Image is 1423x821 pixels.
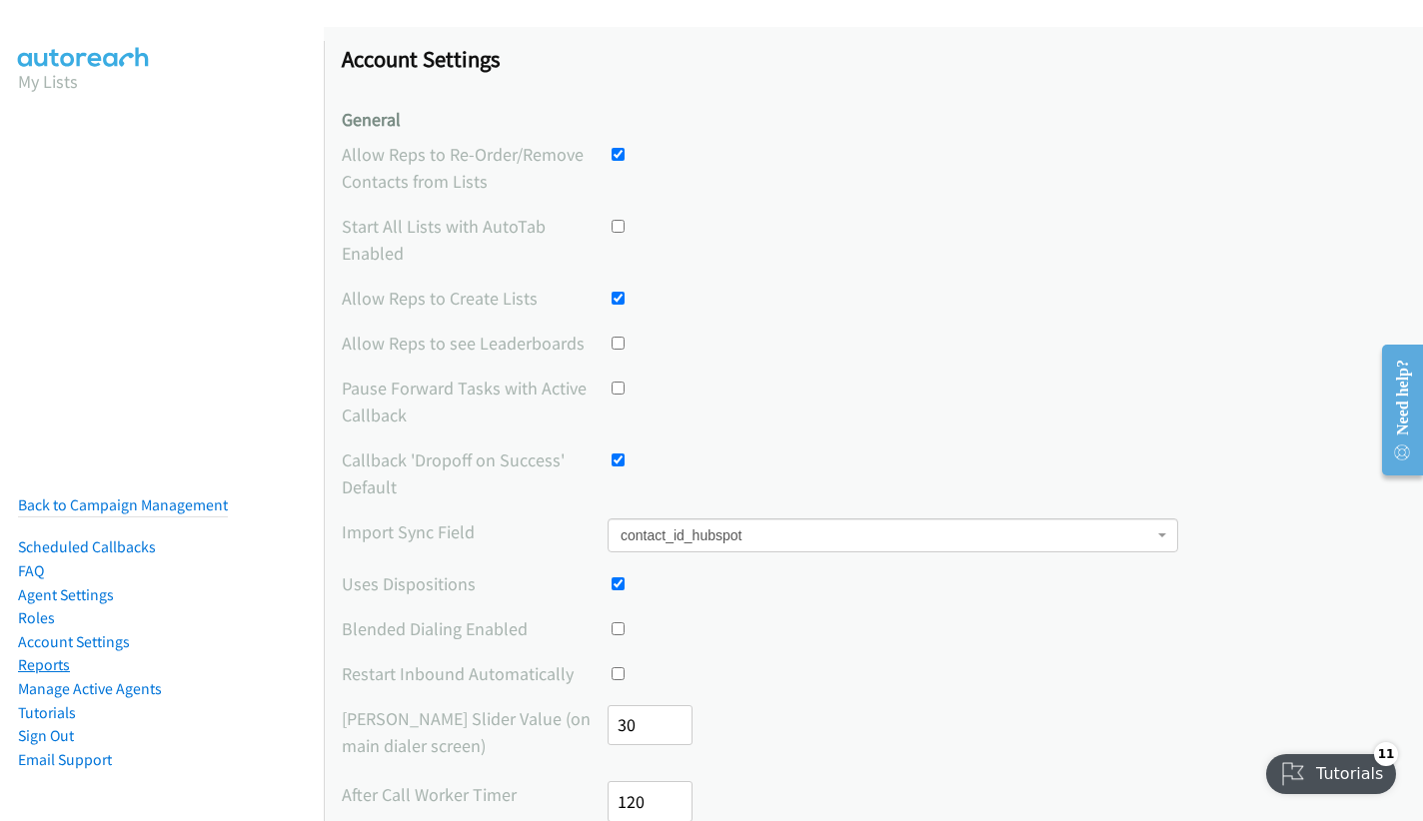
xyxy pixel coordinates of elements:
[18,726,74,745] a: Sign Out
[342,446,608,500] label: Callback 'Dropoff on Success' Default
[342,781,608,808] label: After Call Worker Timer
[1366,331,1423,489] iframe: Resource Center
[342,45,1405,73] h1: Account Settings
[342,109,1405,132] h4: General
[18,495,228,514] a: Back to Campaign Management
[18,561,44,580] a: FAQ
[342,570,608,597] label: Uses Dispositions
[1254,734,1408,806] iframe: Checklist
[621,525,1153,545] span: contact_id_hubspot
[18,70,78,93] a: My Lists
[342,285,608,312] label: Allow Reps to Create Lists
[608,518,1178,552] span: contact_id_hubspot
[342,375,608,428] label: Pause Forward Tasks with Active Callback
[18,679,162,698] a: Manage Active Agents
[18,632,130,651] a: Account Settings
[342,615,608,642] label: Blended Dialing Enabled
[18,585,114,604] a: Agent Settings
[18,655,70,674] a: Reports
[342,705,608,759] label: [PERSON_NAME] Slider Value (on main dialer screen)
[18,608,55,627] a: Roles
[18,750,112,769] a: Email Support
[18,537,156,556] a: Scheduled Callbacks
[342,213,608,267] label: Start All Lists with AutoTab Enabled
[342,660,608,687] label: Restart Inbound Automatically
[342,330,608,357] label: Allow Reps to see Leaderboards
[342,518,608,545] label: Import Sync Field
[342,141,608,195] label: Allow Reps to Re-Order/Remove Contacts from Lists
[18,703,76,722] a: Tutorials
